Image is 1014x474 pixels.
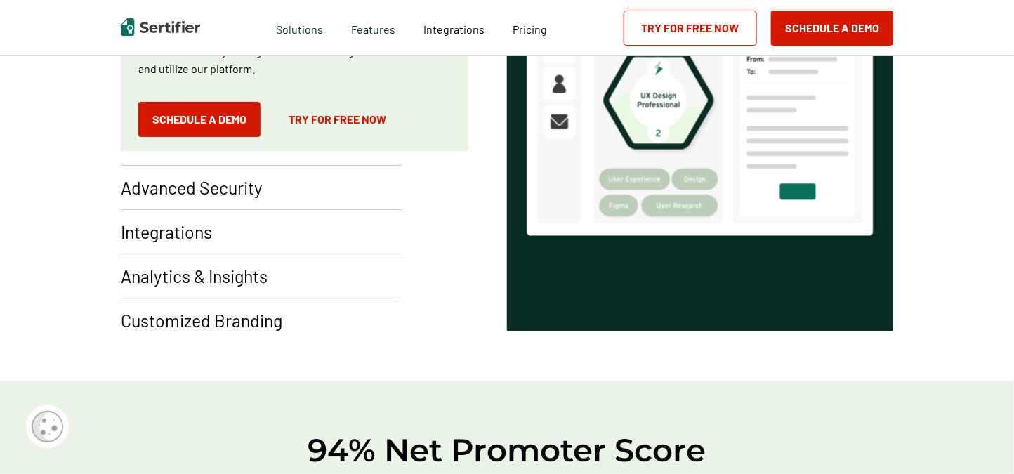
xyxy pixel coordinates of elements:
span: Pricing [513,22,548,36]
button: Schedule a Demo [138,102,261,137]
span: Features [352,19,396,37]
h2: 94% Net Promoter Score [86,430,928,470]
img: Sertifier | Digital Credentialing Platform [121,18,200,36]
a: Try for Free Now [275,102,400,137]
span: Solutions [277,19,324,37]
a: Try for Free Now [624,11,757,46]
p: Analytics & Insights [121,265,268,287]
button: Schedule a Demo [771,11,893,46]
p: Integrations [121,220,212,243]
a: Integrations [424,19,485,37]
p: Advanced Security [121,176,263,199]
iframe: Chat Widget [944,407,1014,474]
span: Integrations [424,22,485,36]
p: Customized Branding [121,309,282,331]
img: Cookie Popup Icon [32,411,63,442]
a: Pricing [513,19,548,37]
